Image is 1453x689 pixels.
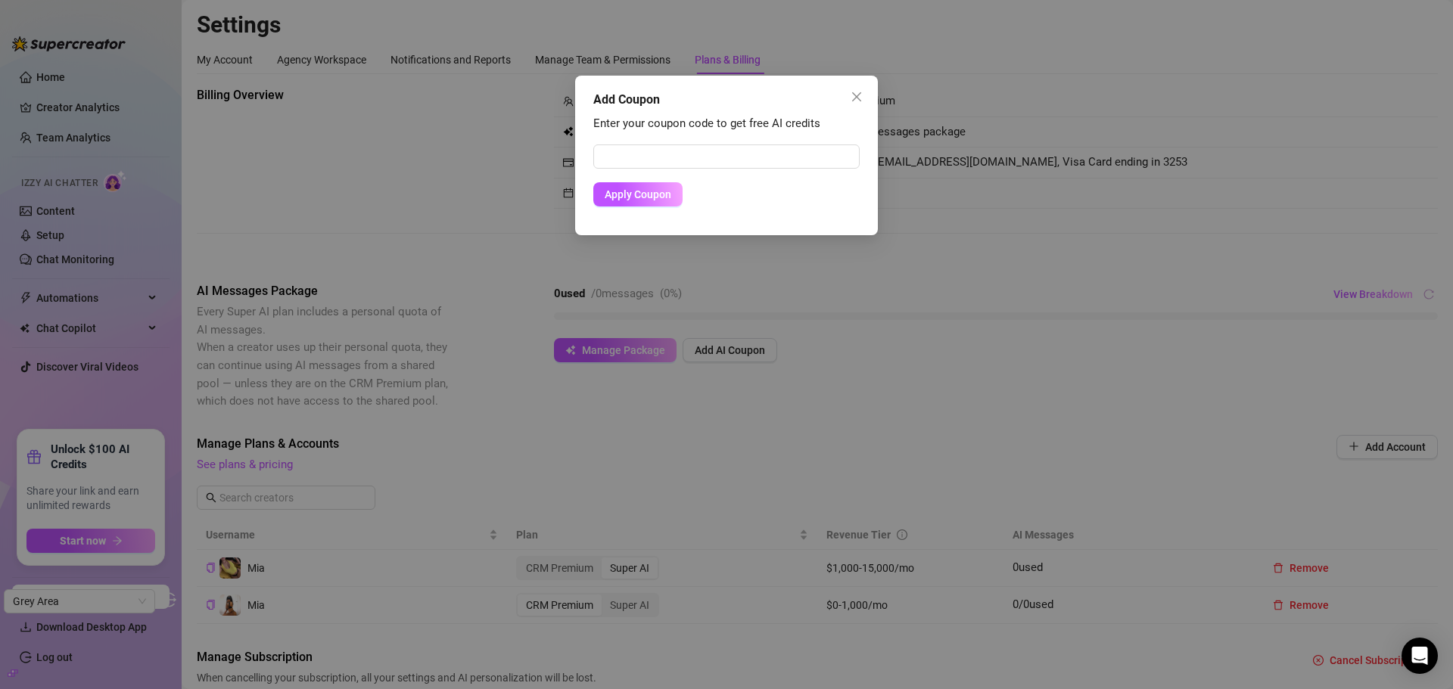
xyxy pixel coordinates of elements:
[593,182,683,206] button: Apply Coupon
[845,85,869,109] button: Close
[593,115,860,133] div: Enter your coupon code to get free AI credits
[593,91,860,109] div: Add Coupon
[1402,638,1438,674] div: Open Intercom Messenger
[845,91,869,103] span: Close
[851,91,863,103] span: close
[605,188,671,200] span: Apply Coupon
